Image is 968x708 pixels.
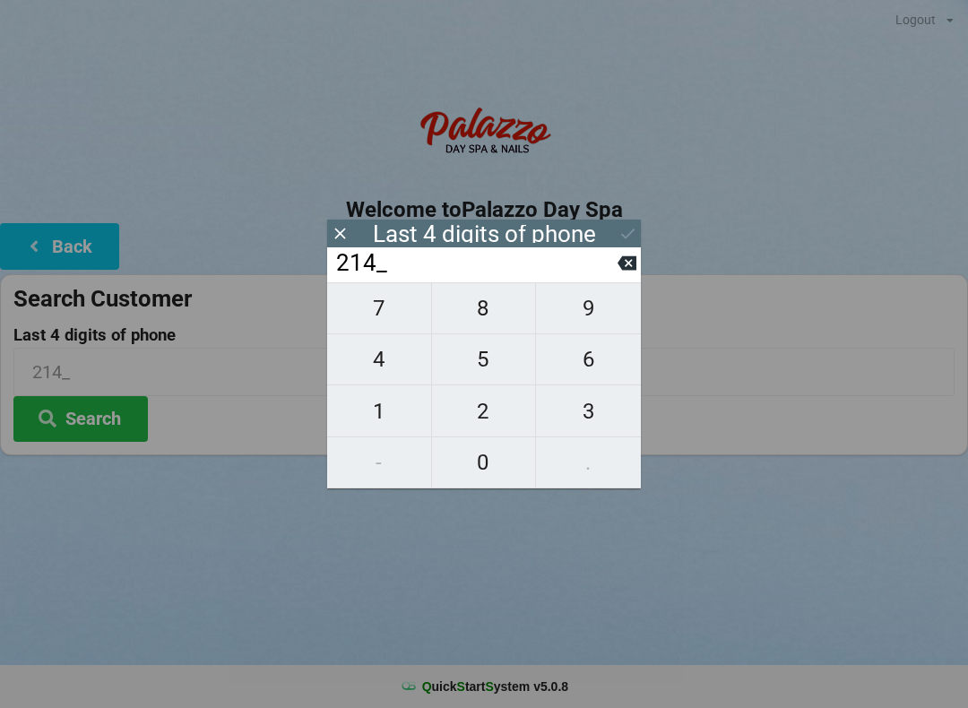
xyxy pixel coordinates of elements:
[327,341,431,378] span: 4
[327,282,432,334] button: 7
[536,385,641,436] button: 3
[327,393,431,430] span: 1
[327,289,431,327] span: 7
[373,225,596,243] div: Last 4 digits of phone
[432,385,537,436] button: 2
[432,334,537,385] button: 5
[327,334,432,385] button: 4
[432,444,536,481] span: 0
[432,282,537,334] button: 8
[536,393,641,430] span: 3
[432,393,536,430] span: 2
[432,437,537,488] button: 0
[536,334,641,385] button: 6
[536,282,641,334] button: 9
[432,341,536,378] span: 5
[432,289,536,327] span: 8
[536,289,641,327] span: 9
[536,341,641,378] span: 6
[327,385,432,436] button: 1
